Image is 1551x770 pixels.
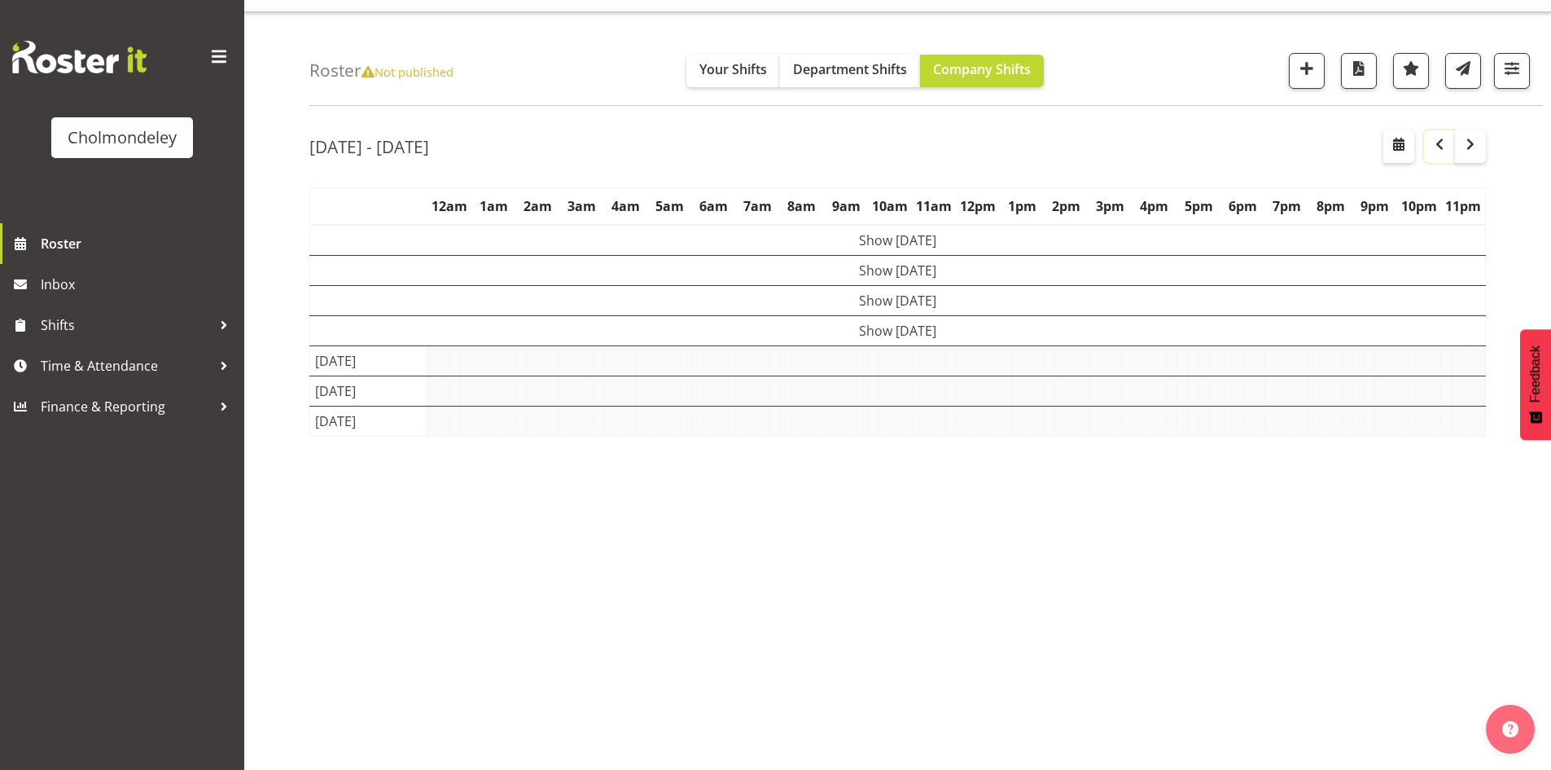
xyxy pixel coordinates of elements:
[1220,187,1264,225] th: 6pm
[1528,345,1543,403] span: Feedback
[309,61,453,80] h4: Roster
[310,406,427,436] td: [DATE]
[1520,329,1551,440] button: Feedback - Show survey
[699,60,767,78] span: Your Shifts
[780,187,824,225] th: 8am
[310,345,427,376] td: [DATE]
[41,313,212,337] span: Shifts
[933,60,1031,78] span: Company Shifts
[41,354,212,378] span: Time & Attendance
[648,187,692,225] th: 5am
[1502,721,1518,737] img: help-xxl-2.png
[1308,187,1352,225] th: 8pm
[471,187,515,225] th: 1am
[824,187,868,225] th: 9am
[1289,53,1325,89] button: Add a new shift
[1494,53,1530,89] button: Filter Shifts
[920,55,1044,87] button: Company Shifts
[41,272,236,297] span: Inbox
[1353,187,1397,225] th: 9pm
[1001,187,1045,225] th: 1pm
[1441,187,1486,225] th: 11pm
[1341,53,1377,89] button: Download a PDF of the roster according to the set date range.
[310,225,1486,256] td: Show [DATE]
[956,187,1000,225] th: 12pm
[1133,187,1176,225] th: 4pm
[515,187,559,225] th: 2am
[1045,187,1089,225] th: 2pm
[1176,187,1220,225] th: 5pm
[686,55,780,87] button: Your Shifts
[427,187,471,225] th: 12am
[309,136,429,157] h2: [DATE] - [DATE]
[1264,187,1308,225] th: 7pm
[559,187,603,225] th: 3am
[361,64,453,80] span: Not published
[12,41,147,73] img: Rosterit website logo
[736,187,780,225] th: 7am
[41,394,212,419] span: Finance & Reporting
[310,255,1486,285] td: Show [DATE]
[692,187,736,225] th: 6am
[603,187,647,225] th: 4am
[310,376,427,406] td: [DATE]
[41,231,236,256] span: Roster
[793,60,907,78] span: Department Shifts
[780,55,920,87] button: Department Shifts
[310,315,1486,345] td: Show [DATE]
[1393,53,1429,89] button: Highlight an important date within the roster.
[1089,187,1133,225] th: 3pm
[868,187,912,225] th: 10am
[1445,53,1481,89] button: Send a list of all shifts for the selected filtered period to all rostered employees.
[1383,130,1414,163] button: Select a specific date within the roster.
[310,285,1486,315] td: Show [DATE]
[912,187,956,225] th: 11am
[1397,187,1441,225] th: 10pm
[68,125,177,150] div: Cholmondeley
